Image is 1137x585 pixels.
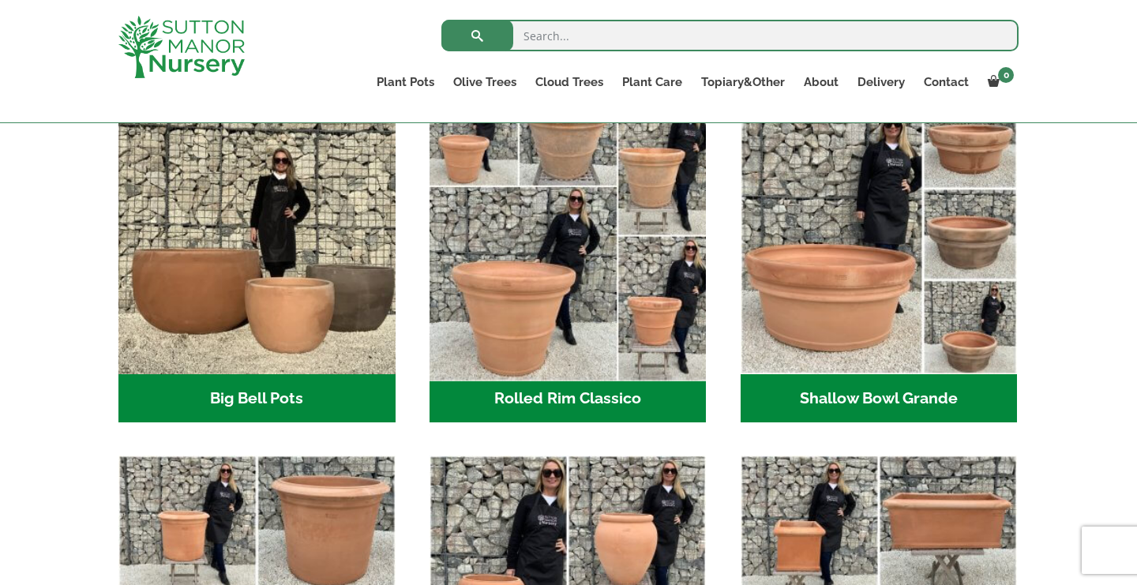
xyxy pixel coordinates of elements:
h2: Rolled Rim Classico [430,374,707,423]
a: Cloud Trees [526,71,613,93]
a: About [794,71,848,93]
a: Topiary&Other [692,71,794,93]
a: 0 [978,71,1019,93]
a: Plant Care [613,71,692,93]
img: Big Bell Pots [118,97,396,374]
a: Visit product category Big Bell Pots [118,97,396,422]
a: Olive Trees [444,71,526,93]
a: Visit product category Shallow Bowl Grande [741,97,1018,422]
h2: Big Bell Pots [118,374,396,423]
input: Search... [441,20,1019,51]
a: Visit product category Rolled Rim Classico [430,97,707,422]
img: Shallow Bowl Grande [741,97,1018,374]
img: logo [118,16,245,78]
a: Contact [914,71,978,93]
a: Plant Pots [367,71,444,93]
span: 0 [998,67,1014,83]
img: Rolled Rim Classico [422,90,713,381]
h2: Shallow Bowl Grande [741,374,1018,423]
a: Delivery [848,71,914,93]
